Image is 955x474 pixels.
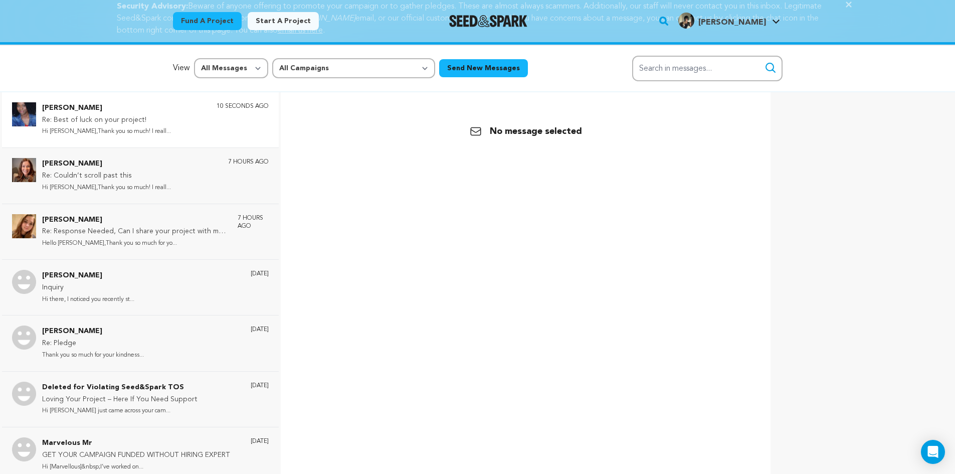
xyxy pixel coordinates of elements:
p: Re: Best of luck on your project! [42,114,171,126]
a: Start a project [248,12,319,30]
p: Marvelous Mr [42,437,230,449]
p: [DATE] [251,326,269,334]
img: Sonya Leslie Photo [12,102,36,126]
p: Re: Couldn’t scroll past this [42,170,171,182]
p: [DATE] [251,382,269,390]
p: [PERSON_NAME] [42,326,144,338]
img: Emily Johnson Photo [12,158,36,182]
p: [PERSON_NAME] [42,270,134,282]
span: [PERSON_NAME] [698,19,766,27]
p: Inquiry [42,282,134,294]
p: [DATE] [251,270,269,278]
p: Hi [PERSON_NAME] just came across your cam... [42,405,198,417]
p: 7 hours ago [228,158,269,166]
div: Open Intercom Messenger [921,440,945,464]
p: View [173,62,190,74]
img: Marvelous Mr Photo [12,437,36,461]
p: Hi [Marvellous]&nbsp;I’ve worked on... [42,461,230,473]
input: Search in messages... [632,56,783,81]
div: Angel L.'s Profile [678,13,766,29]
img: Seed&Spark Logo Dark Mode [449,15,528,27]
p: Loving Your Project – Here If You Need Support [42,394,198,406]
p: [PERSON_NAME] [42,158,171,170]
p: [PERSON_NAME] [42,102,171,114]
p: Deleted for Violating Seed&Spark TOS [42,382,198,394]
p: [DATE] [251,437,269,445]
img: Deleted for Violating Seed&Spark TOS Photo [12,382,36,406]
a: Angel L.'s Profile [676,11,782,29]
img: Qadir Abdulsalam Photo [12,270,36,294]
p: Hi there, I noticed you recently st... [42,294,134,305]
a: Seed&Spark Homepage [449,15,528,27]
p: Thank you so much for your kindness... [42,350,144,361]
p: [PERSON_NAME] [42,214,228,226]
p: 7 hours ago [238,214,269,230]
p: Hi [PERSON_NAME],Thank you so much! I reall... [42,126,171,137]
span: Angel L.'s Profile [676,11,782,32]
button: Send New Messages [439,59,528,77]
p: Hi [PERSON_NAME],Thank you so much! I reall... [42,182,171,194]
p: Re: Pledge [42,338,144,350]
p: GET YOUR CAMPAIGN FUNDED WITHOUT HIRING EXPERT [42,449,230,461]
p: No message selected [470,124,582,138]
a: Fund a project [173,12,242,30]
img: d4ae11a0cb930043.webp [678,13,694,29]
p: 10 seconds ago [217,102,269,110]
p: Hello [PERSON_NAME],Thank you so much for yo... [42,238,228,249]
p: Re: Response Needed, Can I share your project with my friend and family!!! [42,226,228,238]
img: Yvette Orrson Photo [12,326,36,350]
img: Emma Martinez Photo [12,214,36,238]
